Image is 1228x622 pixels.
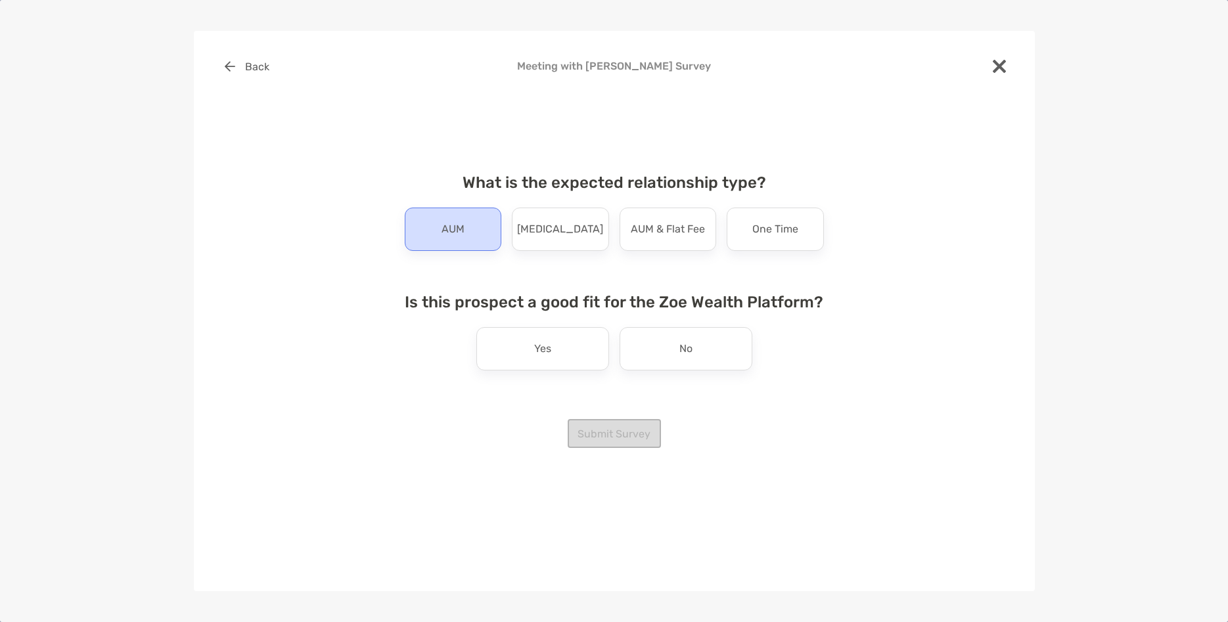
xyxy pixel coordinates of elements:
[215,52,280,81] button: Back
[517,219,603,240] p: [MEDICAL_DATA]
[631,219,705,240] p: AUM & Flat Fee
[215,60,1014,72] h4: Meeting with [PERSON_NAME] Survey
[442,219,465,240] p: AUM
[394,293,834,311] h4: Is this prospect a good fit for the Zoe Wealth Platform?
[993,60,1006,73] img: close modal
[225,61,235,72] img: button icon
[394,173,834,192] h4: What is the expected relationship type?
[679,338,693,359] p: No
[752,219,798,240] p: One Time
[534,338,551,359] p: Yes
